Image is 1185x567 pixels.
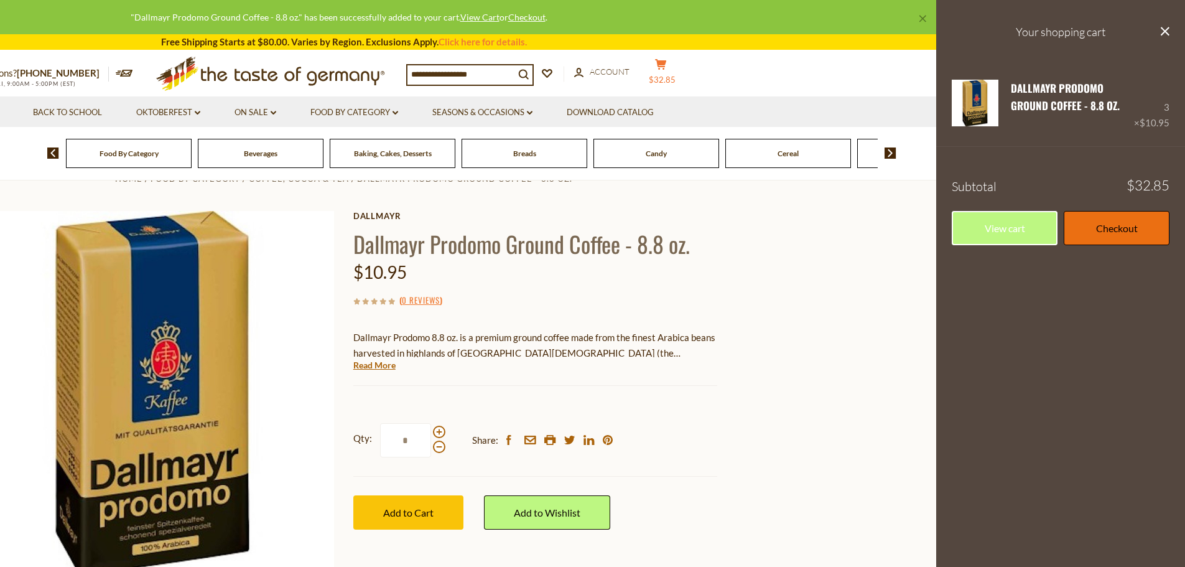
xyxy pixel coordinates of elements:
[1011,80,1120,113] a: Dallmayr Prodomo Ground Coffee - 8.8 oz.
[484,495,610,530] a: Add to Wishlist
[353,495,463,530] button: Add to Cart
[33,106,102,119] a: Back to School
[354,149,432,158] a: Baking, Cakes, Desserts
[590,67,630,77] span: Account
[439,36,527,47] a: Click here for details.
[567,106,654,119] a: Download Catalog
[885,148,896,159] img: next arrow
[646,149,667,158] a: Candy
[353,211,717,221] a: Dallmayr
[643,59,680,90] button: $32.85
[778,149,799,158] a: Cereal
[310,106,398,119] a: Food By Category
[47,148,59,159] img: previous arrow
[1140,117,1169,128] span: $10.95
[1127,179,1169,192] span: $32.85
[353,359,396,372] a: Read More
[1134,80,1169,131] div: 3 ×
[952,211,1057,245] a: View cart
[399,294,442,306] span: ( )
[244,149,277,158] a: Beverages
[574,65,630,79] a: Account
[649,75,676,85] span: $32.85
[353,330,717,361] p: Dallmayr Prodomo 8.8 oz. is a premium ground coffee made from the finest Arabica beans harvested ...
[919,15,926,22] a: ×
[380,423,431,457] input: Qty:
[1064,211,1169,245] a: Checkout
[353,230,717,258] h1: Dallmayr Prodomo Ground Coffee - 8.8 oz.
[100,149,159,158] a: Food By Category
[508,12,546,22] a: Checkout
[952,80,998,126] img: Dallmayr Prodomo Ground Coffee
[383,507,434,518] span: Add to Cart
[432,106,532,119] a: Seasons & Occasions
[17,67,100,78] a: [PHONE_NUMBER]
[952,80,998,131] a: Dallmayr Prodomo Ground Coffee
[353,431,372,446] strong: Qty:
[136,106,200,119] a: Oktoberfest
[460,12,500,22] a: View Cart
[513,149,536,158] a: Breads
[353,261,407,283] span: $10.95
[402,294,440,307] a: 0 Reviews
[472,433,498,448] span: Share:
[235,106,276,119] a: On Sale
[952,179,997,194] span: Subtotal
